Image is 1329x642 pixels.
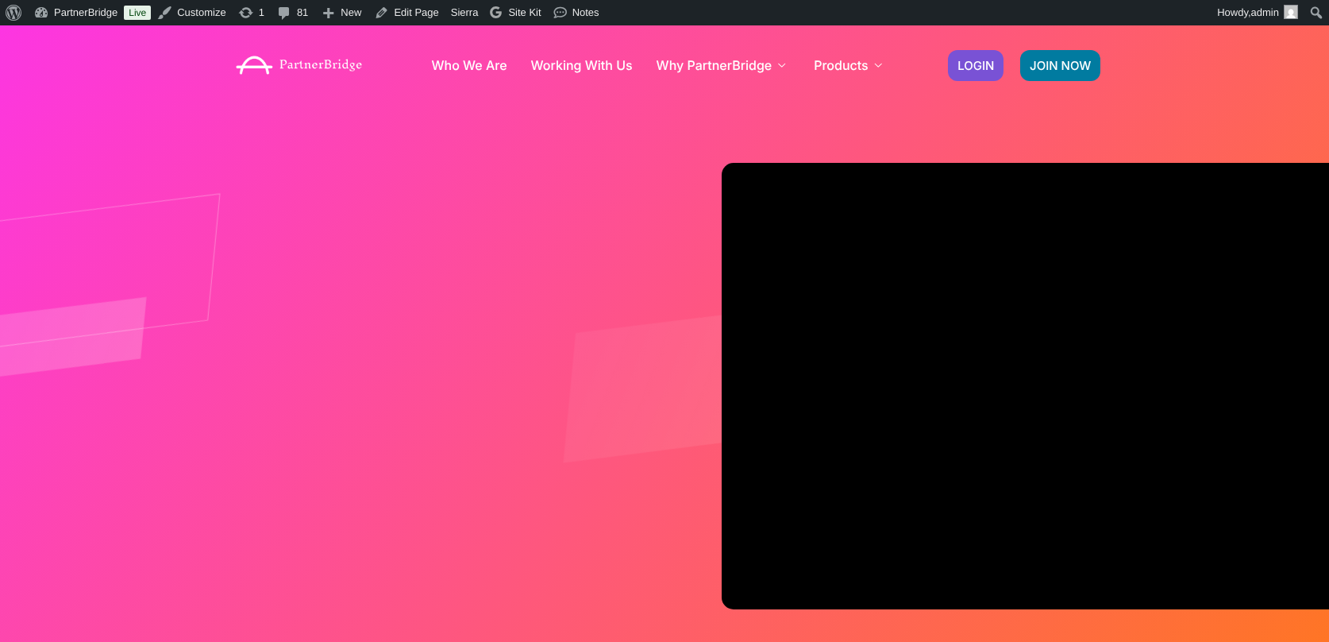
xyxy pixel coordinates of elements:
span: LOGIN [957,60,994,72]
a: JOIN NOW [1020,50,1100,81]
a: Why PartnerBridge [657,59,791,72]
a: Who We Are [431,59,507,72]
a: Products [814,59,886,72]
span: admin [1251,6,1279,18]
a: LOGIN [948,50,1003,81]
a: Working With Us [531,59,633,72]
span: JOIN NOW [1030,60,1091,72]
a: Live [124,6,151,20]
span: Site Kit [508,6,541,18]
